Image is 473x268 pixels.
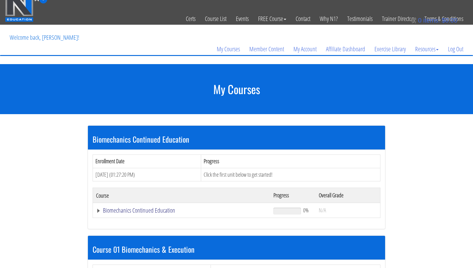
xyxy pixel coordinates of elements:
th: Overall Grade [316,188,380,203]
td: Click the first unit below to get started! [201,168,380,181]
td: [DATE] (01:27:20 PM) [93,168,201,181]
th: Progress [270,188,316,203]
a: My Account [289,34,321,64]
a: Course List [200,3,231,34]
a: Certs [181,3,200,34]
p: Welcome back, [PERSON_NAME]! [5,25,84,50]
a: My Courses [212,34,245,64]
a: Affiliate Dashboard [321,34,370,64]
a: Contact [291,3,315,34]
th: Progress [201,154,380,168]
a: Biomechanics Continued Education [96,207,267,214]
a: Exercise Library [370,34,410,64]
a: 0 items: $0.00 [410,17,457,24]
span: items: [423,17,440,24]
a: Trainer Directory [377,3,420,34]
img: icon11.png [410,17,416,23]
a: Log Out [443,34,468,64]
a: Member Content [245,34,289,64]
th: Enrollment Date [93,154,201,168]
bdi: 0.00 [442,17,457,24]
th: Course [93,188,270,203]
a: FREE Course [253,3,291,34]
h3: Course 01 Biomechanics & Execution [93,245,380,253]
a: Testimonials [343,3,377,34]
span: 0% [303,207,309,214]
a: Terms & Conditions [420,3,468,34]
a: Events [231,3,253,34]
span: 0 [418,17,421,24]
span: $ [442,17,445,24]
a: Resources [410,34,443,64]
td: N/A [316,203,380,218]
h3: Biomechanics Continued Education [93,135,380,143]
a: Why N1? [315,3,343,34]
